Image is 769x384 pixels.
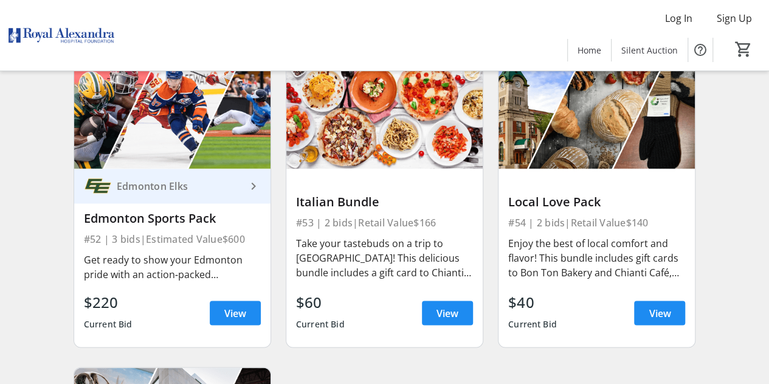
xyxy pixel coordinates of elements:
div: Edmonton Elks [112,180,246,192]
img: Edmonton Sports Pack [74,58,271,169]
span: View [649,305,671,320]
span: View [224,305,246,320]
div: Get ready to show your Edmonton pride with an action‑packed Edmonton Sports Pack—a dream for any ... [84,252,261,281]
a: View [422,301,473,325]
button: Cart [733,38,754,60]
mat-icon: keyboard_arrow_right [246,178,261,193]
img: Italian Bundle [286,58,483,169]
div: #53 | 2 bids | Retail Value $166 [296,214,473,231]
span: View [436,305,458,320]
div: $40 [508,291,557,313]
span: Sign Up [717,11,752,26]
img: Royal Alexandra Hospital Foundation's Logo [7,5,116,66]
a: View [634,301,685,325]
a: Home [568,39,611,61]
div: Italian Bundle [296,194,473,209]
div: Local Love Pack [508,194,685,209]
img: Edmonton Elks [84,172,112,200]
button: Sign Up [707,9,762,28]
div: $60 [296,291,345,313]
div: Edmonton Sports Pack [84,211,261,225]
a: Edmonton ElksEdmonton Elks [74,169,271,203]
div: Current Bid [84,313,133,335]
div: Current Bid [508,313,557,335]
div: $220 [84,291,133,313]
span: Log In [665,11,692,26]
div: #52 | 3 bids | Estimated Value $600 [84,230,261,247]
button: Log In [655,9,702,28]
button: Help [688,38,712,62]
div: Enjoy the best of local comfort and flavor! This bundle includes gift cards to Bon Ton Bakery and... [508,236,685,279]
div: Current Bid [296,313,345,335]
span: Silent Auction [621,44,678,57]
img: Local Love Pack [498,58,695,169]
a: Silent Auction [612,39,688,61]
span: Home [578,44,601,57]
a: View [210,301,261,325]
div: #54 | 2 bids | Retail Value $140 [508,214,685,231]
div: Take your tastebuds on a trip to [GEOGRAPHIC_DATA]! This delicious bundle includes a gift card to... [296,236,473,279]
